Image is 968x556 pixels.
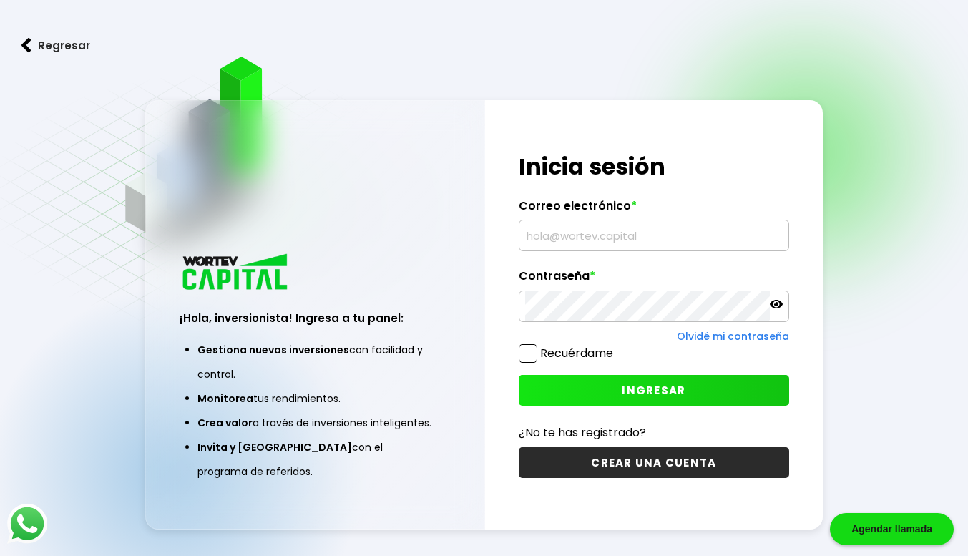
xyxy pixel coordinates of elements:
button: INGRESAR [519,375,789,406]
input: hola@wortev.capital [525,220,783,250]
li: con el programa de referidos. [197,435,432,484]
label: Contraseña [519,269,789,291]
li: a través de inversiones inteligentes. [197,411,432,435]
div: Agendar llamada [830,513,954,545]
label: Correo electrónico [519,199,789,220]
h1: Inicia sesión [519,150,789,184]
span: Gestiona nuevas inversiones [197,343,349,357]
li: tus rendimientos. [197,386,432,411]
span: Crea valor [197,416,253,430]
a: Olvidé mi contraseña [677,329,789,343]
img: logos_whatsapp-icon.242b2217.svg [7,504,47,544]
span: Invita y [GEOGRAPHIC_DATA] [197,440,352,454]
img: flecha izquierda [21,38,31,53]
p: ¿No te has registrado? [519,424,789,442]
img: logo_wortev_capital [180,252,293,294]
a: ¿No te has registrado?CREAR UNA CUENTA [519,424,789,478]
button: CREAR UNA CUENTA [519,447,789,478]
label: Recuérdame [540,345,613,361]
h3: ¡Hola, inversionista! Ingresa a tu panel: [180,310,450,326]
li: con facilidad y control. [197,338,432,386]
span: Monitorea [197,391,253,406]
span: INGRESAR [622,383,685,398]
